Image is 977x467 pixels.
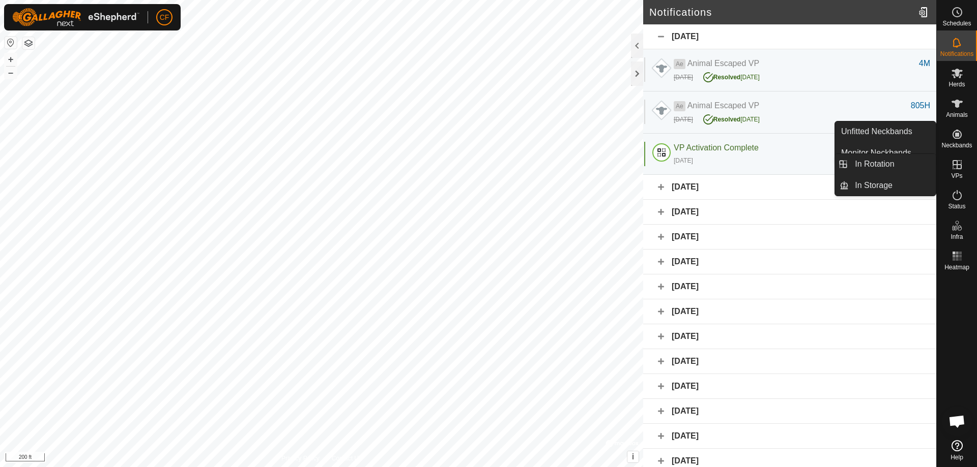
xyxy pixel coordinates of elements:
[281,454,320,463] a: Privacy Policy
[855,179,893,192] span: In Storage
[946,112,968,118] span: Animals
[835,121,936,142] a: Unfitted Neckbands
[911,100,930,112] div: 805H
[948,203,965,209] span: Status
[674,156,693,165] div: [DATE]
[632,452,634,461] span: i
[855,158,894,170] span: In Rotation
[627,451,639,462] button: i
[643,399,936,424] div: [DATE]
[849,175,936,196] a: In Storage
[713,116,740,123] span: Resolved
[849,154,936,174] a: In Rotation
[942,406,972,437] div: Open chat
[941,142,972,148] span: Neckbands
[940,51,973,57] span: Notifications
[687,59,759,68] span: Animal Escaped VP
[643,424,936,449] div: [DATE]
[643,200,936,225] div: [DATE]
[5,53,17,66] button: +
[643,225,936,250] div: [DATE]
[160,12,169,23] span: CF
[835,143,936,163] a: Monitor Neckbands
[5,67,17,79] button: –
[835,154,936,174] li: In Rotation
[674,101,685,111] span: Ae
[951,173,962,179] span: VPs
[5,37,17,49] button: Reset Map
[674,59,685,69] span: Ae
[643,299,936,324] div: [DATE]
[703,112,760,124] div: [DATE]
[674,73,693,82] div: [DATE]
[937,436,977,464] a: Help
[643,349,936,374] div: [DATE]
[643,374,936,399] div: [DATE]
[841,147,911,159] span: Monitor Neckbands
[22,37,35,49] button: Map Layers
[12,8,139,26] img: Gallagher Logo
[703,70,760,82] div: [DATE]
[643,175,936,200] div: [DATE]
[951,234,963,240] span: Infra
[643,274,936,299] div: [DATE]
[942,20,971,26] span: Schedules
[835,175,936,196] li: In Storage
[919,57,930,70] div: 4M
[674,115,693,124] div: [DATE]
[643,324,936,349] div: [DATE]
[687,101,759,110] span: Animal Escaped VP
[841,126,912,138] span: Unfitted Neckbands
[643,250,936,274] div: [DATE]
[649,6,914,18] h2: Notifications
[713,74,740,81] span: Resolved
[951,454,963,460] span: Help
[944,264,969,270] span: Heatmap
[674,143,759,152] span: VP Activation Complete
[949,81,965,87] span: Herds
[643,24,936,49] div: [DATE]
[332,454,362,463] a: Contact Us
